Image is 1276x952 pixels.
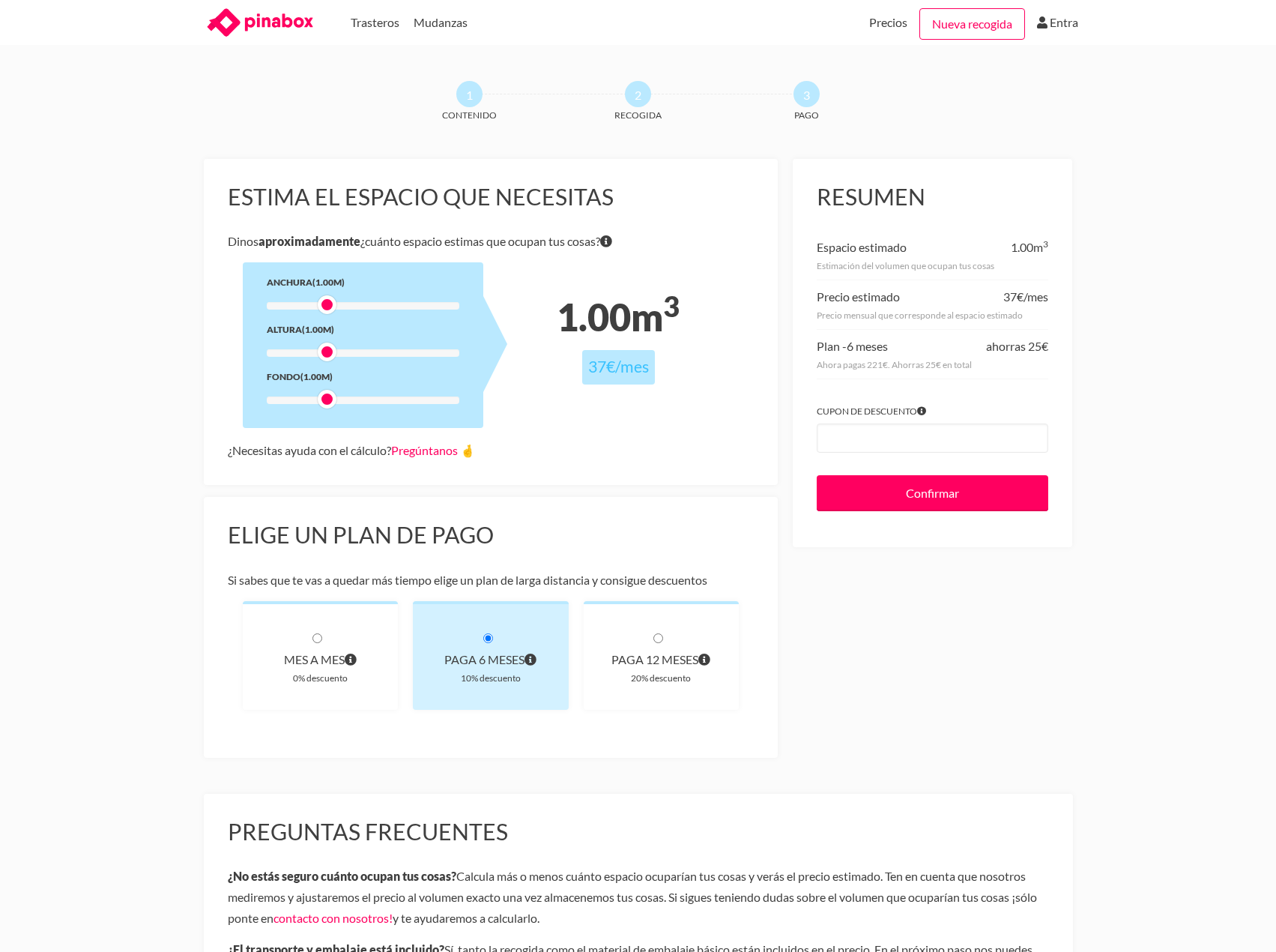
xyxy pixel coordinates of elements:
[302,324,334,335] span: (1.00m)
[437,649,545,670] div: paga 6 meses
[267,322,459,337] div: Altura
[1006,760,1276,952] div: Widget de chat
[228,231,755,252] p: Dinos ¿cuánto espacio estimas que ocupan tus cosas?
[615,357,649,376] span: /mes
[817,403,1048,419] label: Cupon de descuento
[817,357,1048,373] div: Ahora pagas 221€. Ahorras 25€ en total
[600,231,612,252] span: Si tienes dudas sobre volumen exacto de tus cosas no te preocupes porque nuestro equipo te dirá e...
[986,336,1048,357] div: ahorras 25€
[917,403,926,419] span: Si tienes algún cupón introdúcelo para aplicar el descuento
[698,649,710,670] span: Pagas cada 12 meses por el volumen que ocupan tus cosas. El precio incluye el descuento de 20% y ...
[817,237,907,258] div: Espacio estimado
[1003,289,1023,304] span: 37€
[663,289,680,323] sup: 3
[608,670,716,686] div: 20% descuento
[847,339,888,353] span: 6 meses
[817,183,1048,211] h3: Resumen
[267,274,459,290] div: Anchura
[557,294,631,340] span: 1.00
[267,649,375,670] div: Mes a mes
[582,107,695,123] span: Recogida
[1023,289,1048,304] span: /mes
[919,8,1025,40] a: Nueva recogida
[1043,238,1048,250] sup: 3
[817,307,1048,323] div: Precio mensual que corresponde al espacio estimado
[228,440,755,461] div: ¿Necesitas ayuda con el cálculo?
[608,649,716,670] div: paga 12 meses
[228,866,1049,929] p: Calcula más o menos cuánto espacio ocuparían tus cosas y verás el precio estimado. Ten en cuenta ...
[1033,240,1048,254] span: m
[267,670,375,686] div: 0% descuento
[751,107,863,123] span: Pago
[391,443,475,457] a: Pregúntanos 🤞
[267,369,459,385] div: Fondo
[817,258,1048,274] div: Estimación del volumen que ocupan tus cosas
[793,81,820,107] span: 3
[631,294,680,340] span: m
[625,81,651,107] span: 2
[228,183,755,211] h3: Estima el espacio que necesitas
[300,371,333,382] span: (1.00m)
[817,336,888,357] div: Plan -
[228,570,755,591] p: Si sabes que te vas a quedar más tiempo elige un plan de larga distancia y consigue descuentos
[312,277,345,288] span: (1.00m)
[228,818,1049,846] h3: Preguntas frecuentes
[414,107,526,123] span: Contenido
[258,234,360,248] b: aproximadamente
[228,869,456,883] b: ¿No estás seguro cuánto ocupan tus cosas?
[817,475,1048,511] input: Confirmar
[1006,760,1276,952] iframe: Chat Widget
[456,81,483,107] span: 1
[437,670,545,686] div: 10% descuento
[273,911,393,925] a: contacto con nosotros!
[1011,240,1033,254] span: 1.00
[524,649,536,670] span: Pagas cada 6 meses por el volumen que ocupan tus cosas. El precio incluye el descuento de 10% y e...
[588,357,615,376] span: 37€
[228,521,755,549] h3: Elige un plan de pago
[345,649,357,670] span: Pagas al principio de cada mes por el volumen que ocupan tus cosas. A diferencia de otros planes ...
[817,286,900,307] div: Precio estimado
